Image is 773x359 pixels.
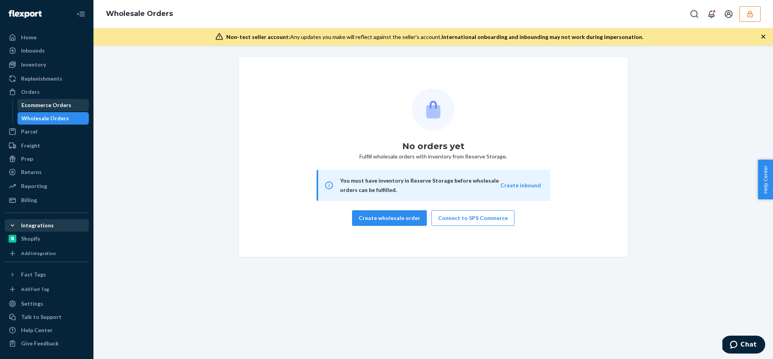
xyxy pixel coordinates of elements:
[21,88,40,96] div: Orders
[21,286,49,292] div: Add Fast Tag
[340,176,500,195] div: You must have inventory in Reserve Storage before wholesale orders can be fulfilled.
[9,10,42,18] img: Flexport logo
[5,194,89,206] a: Billing
[21,128,37,136] div: Parcel
[21,101,71,109] div: Ecommerce Orders
[106,9,173,18] a: Wholesale Orders
[758,160,773,199] button: Help Center
[704,6,719,22] button: Open notifications
[5,58,89,71] a: Inventory
[21,326,53,334] div: Help Center
[5,166,89,178] a: Returns
[21,142,40,150] div: Freight
[21,222,54,229] div: Integrations
[21,47,45,55] div: Inbounds
[431,210,514,226] button: Connect to SPS Commerce
[5,180,89,192] a: Reporting
[21,250,56,257] div: Add Integration
[18,112,89,125] a: Wholesale Orders
[21,61,46,69] div: Inventory
[5,86,89,98] a: Orders
[18,99,89,111] a: Ecommerce Orders
[73,6,89,22] button: Close Navigation
[21,114,69,122] div: Wholesale Orders
[5,297,89,310] a: Settings
[5,248,89,259] a: Add Integration
[5,139,89,152] a: Freight
[5,219,89,232] button: Integrations
[5,337,89,350] button: Give Feedback
[226,33,290,40] span: Non-test seller account:
[21,33,37,41] div: Home
[442,33,643,40] span: International onboarding and inbounding may not work during impersonation.
[5,268,89,281] button: Fast Tags
[100,3,179,25] ol: breadcrumbs
[5,72,89,85] a: Replenishments
[500,181,541,189] button: Create inbound
[5,44,89,57] a: Inbounds
[5,324,89,336] a: Help Center
[226,33,643,41] div: Any updates you make will reflect against the seller's account.
[5,232,89,245] a: Shopify
[21,75,62,83] div: Replenishments
[402,140,465,153] h1: No orders yet
[5,284,89,294] a: Add Fast Tag
[687,6,702,22] button: Open Search Box
[21,340,59,347] div: Give Feedback
[21,300,43,308] div: Settings
[21,235,40,243] div: Shopify
[21,196,37,204] div: Billing
[5,125,89,138] a: Parcel
[412,88,454,131] img: Empty list
[245,88,622,226] div: Fulfill wholesale orders with inventory from Reserve Storage.
[21,271,46,278] div: Fast Tags
[21,182,47,190] div: Reporting
[352,210,427,226] button: Create wholesale order
[21,155,33,163] div: Prep
[721,6,736,22] button: Open account menu
[21,168,42,176] div: Returns
[5,31,89,44] a: Home
[5,311,89,323] button: Talk to Support
[722,336,765,355] iframe: Opens a widget where you can chat to one of our agents
[5,153,89,165] a: Prep
[21,313,62,321] div: Talk to Support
